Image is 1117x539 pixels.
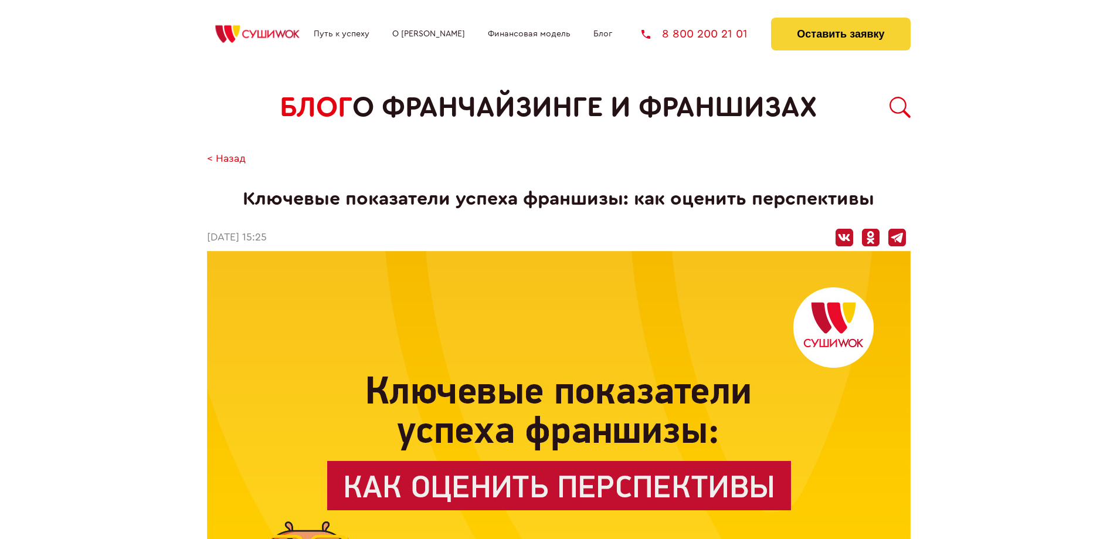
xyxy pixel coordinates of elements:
[207,232,267,244] time: [DATE] 15:25
[771,18,910,50] button: Оставить заявку
[207,153,246,165] a: < Назад
[314,29,369,39] a: Путь к успеху
[280,91,352,124] span: БЛОГ
[641,28,748,40] a: 8 800 200 21 01
[593,29,612,39] a: Блог
[207,188,911,210] h1: Ключевые показатели успеха франшизы: как оценить перспективы
[488,29,571,39] a: Финансовая модель
[662,28,748,40] span: 8 800 200 21 01
[352,91,817,124] span: о франчайзинге и франшизах
[392,29,465,39] a: О [PERSON_NAME]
